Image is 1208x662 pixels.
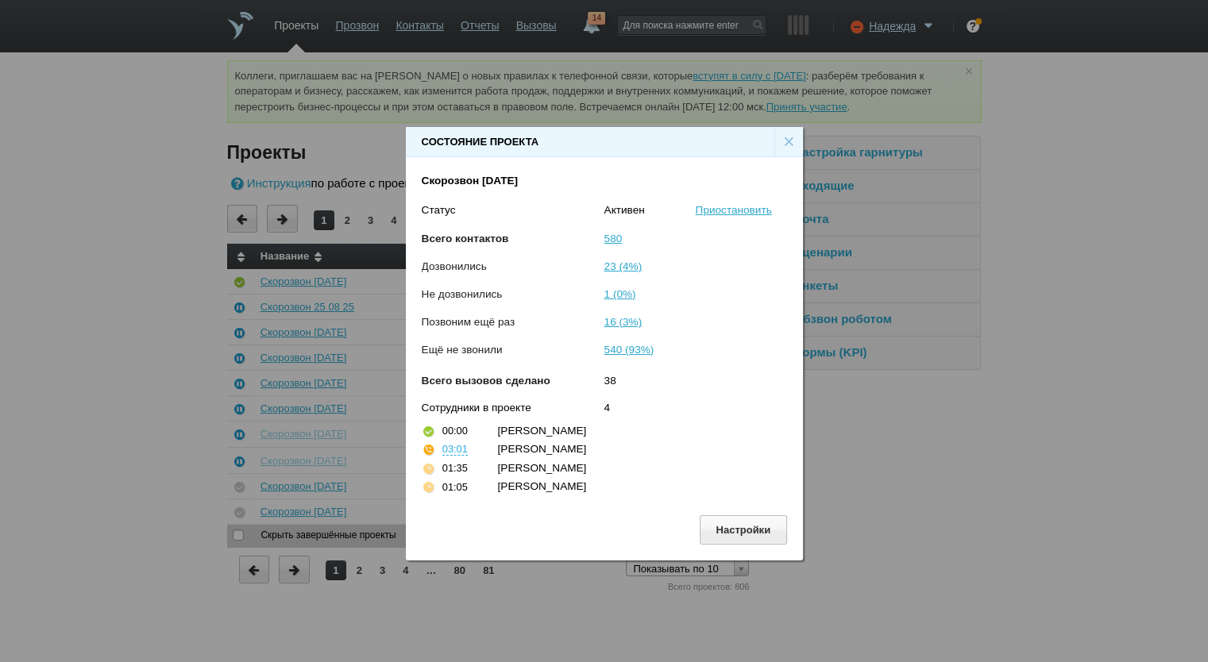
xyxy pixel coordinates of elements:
div: 01:05 [442,479,468,495]
b: Скорозвон [DATE] [422,175,518,187]
div: 4 [604,400,787,416]
span: Сотрудники в проекте [422,402,531,414]
span: 23 (4%) [604,260,643,272]
div: 38 [604,373,787,400]
div: Статус [422,202,604,218]
div: 00:00 [442,423,468,438]
a: Приостановить [696,204,772,216]
button: 03:01 [442,444,468,456]
div: × [774,127,803,157]
div: [PERSON_NAME] [498,479,772,495]
span: 16 (3%) [604,316,643,328]
div: [PERSON_NAME] [498,460,772,476]
div: [PERSON_NAME] [498,441,772,457]
div: Состояние проекта [422,134,539,150]
span: Не дозвонились [422,288,503,300]
span: 580 [604,233,623,244]
span: Дозвонились [422,260,487,272]
div: 01:35 [442,460,468,475]
div: Активен [604,202,696,218]
span: Ещё не звонили [422,344,503,356]
span: 1 (0%) [604,288,636,300]
span: Позвоним ещё раз [422,316,515,328]
div: [PERSON_NAME] [498,423,772,439]
span: Всего вызовов сделано [422,375,550,387]
span: 540 (93%) [604,344,654,356]
div: 03:01 [442,445,468,455]
button: Настройки [700,515,787,545]
span: Всего контактов [422,233,509,244]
